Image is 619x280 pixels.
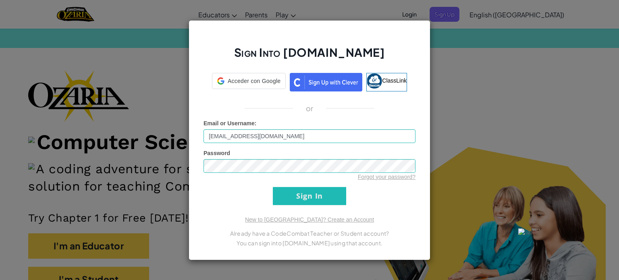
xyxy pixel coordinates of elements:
span: ClassLink [382,77,407,83]
a: Forgot your password? [358,174,415,180]
a: New to [GEOGRAPHIC_DATA]? Create an Account [245,216,374,223]
span: Email or Username [204,120,255,127]
p: Already have a CodeCombat Teacher or Student account? [204,228,415,238]
label: : [204,119,257,127]
p: You can sign into [DOMAIN_NAME] using that account. [204,238,415,248]
img: classlink-logo-small.png [367,73,382,89]
img: cat [518,228,570,280]
div: Acceder con Google [212,73,286,89]
p: or [306,104,314,113]
h2: Sign Into [DOMAIN_NAME] [204,45,415,68]
input: Sign In [273,187,346,205]
img: clever_sso_button@2x.png [290,73,362,91]
span: Password [204,150,230,156]
a: Acceder con Google [212,73,286,91]
span: Acceder con Google [228,77,280,85]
